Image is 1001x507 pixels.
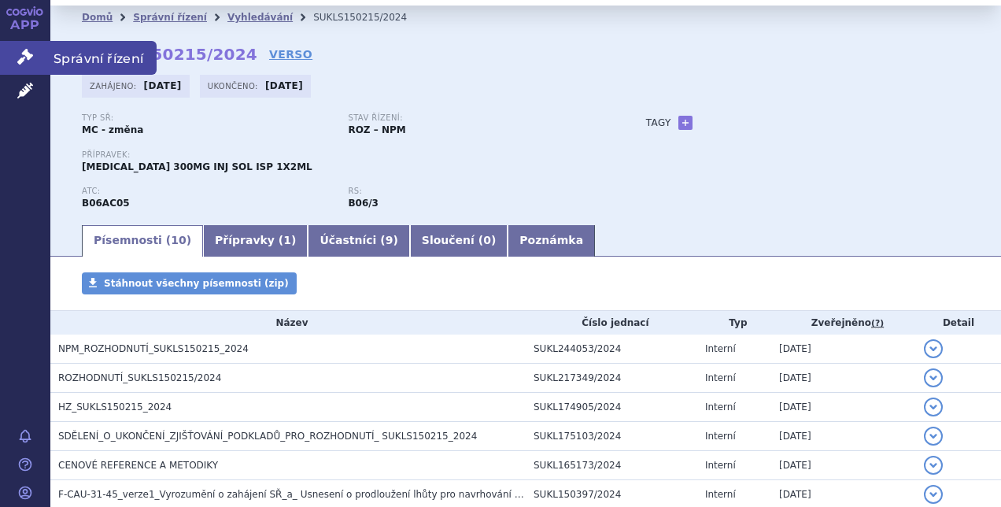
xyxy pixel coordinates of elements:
p: ATC: [82,187,332,196]
span: CENOVÉ REFERENCE A METODIKY [58,460,218,471]
li: SUKLS150215/2024 [313,6,427,29]
span: [MEDICAL_DATA] 300MG INJ SOL ISP 1X2ML [82,161,312,172]
span: Zahájeno: [90,80,139,92]
td: [DATE] [771,364,916,393]
a: Poznámka [508,225,595,257]
span: SDĚLENÍ_O_UKONČENÍ_ZJIŠŤOVÁNÍ_PODKLADŮ_PRO_ROZHODNUTÍ_ SUKLS150215_2024 [58,431,477,442]
td: [DATE] [771,393,916,422]
span: Ukončeno: [208,80,261,92]
th: Detail [916,311,1001,335]
button: detail [924,339,943,358]
strong: LANADELUMAB [82,198,130,209]
button: detail [924,456,943,475]
p: Typ SŘ: [82,113,332,123]
strong: [DATE] [144,80,182,91]
strong: lanadelumab [348,198,379,209]
a: Sloučení (0) [410,225,508,257]
a: Stáhnout všechny písemnosti (zip) [82,272,297,294]
h3: Tagy [646,113,671,132]
span: ROZHODNUTÍ_SUKLS150215/2024 [58,372,221,383]
th: Typ [697,311,771,335]
a: Přípravky (1) [203,225,308,257]
a: Domů [82,12,113,23]
span: 9 [386,234,393,246]
span: Interní [705,489,736,500]
span: Stáhnout všechny písemnosti (zip) [104,278,289,289]
td: [DATE] [771,335,916,364]
th: Číslo jednací [526,311,697,335]
td: SUKL217349/2024 [526,364,697,393]
a: + [678,116,693,130]
span: 10 [171,234,186,246]
td: SUKL174905/2024 [526,393,697,422]
th: Zveřejněno [771,311,916,335]
button: detail [924,427,943,446]
span: Interní [705,343,736,354]
span: 1 [283,234,291,246]
span: NPM_ROZHODNUTÍ_SUKLS150215_2024 [58,343,249,354]
p: Stav řízení: [348,113,598,123]
span: Interní [705,431,736,442]
span: Správní řízení [50,41,157,74]
span: HZ_SUKLS150215_2024 [58,402,172,413]
button: detail [924,485,943,504]
td: SUKL175103/2024 [526,422,697,451]
abbr: (?) [871,318,884,329]
span: F-CAU-31-45_verze1_Vyrozumění o zahájení SŘ_a_ Usnesení o prodloužení lhůty pro navrhování důkazů [58,489,549,500]
button: detail [924,398,943,416]
strong: ROZ – NPM [348,124,405,135]
td: [DATE] [771,451,916,480]
span: Interní [705,460,736,471]
p: RS: [348,187,598,196]
a: Účastníci (9) [308,225,409,257]
a: VERSO [269,46,312,62]
span: 0 [483,234,491,246]
button: detail [924,368,943,387]
a: Vyhledávání [227,12,293,23]
strong: [DATE] [265,80,303,91]
th: Název [50,311,526,335]
strong: SUKLS150215/2024 [82,45,257,64]
span: Interní [705,402,736,413]
a: Správní řízení [133,12,207,23]
td: SUKL244053/2024 [526,335,697,364]
a: Písemnosti (10) [82,225,203,257]
span: Interní [705,372,736,383]
td: SUKL165173/2024 [526,451,697,480]
td: [DATE] [771,422,916,451]
p: Přípravek: [82,150,615,160]
strong: MC - změna [82,124,143,135]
